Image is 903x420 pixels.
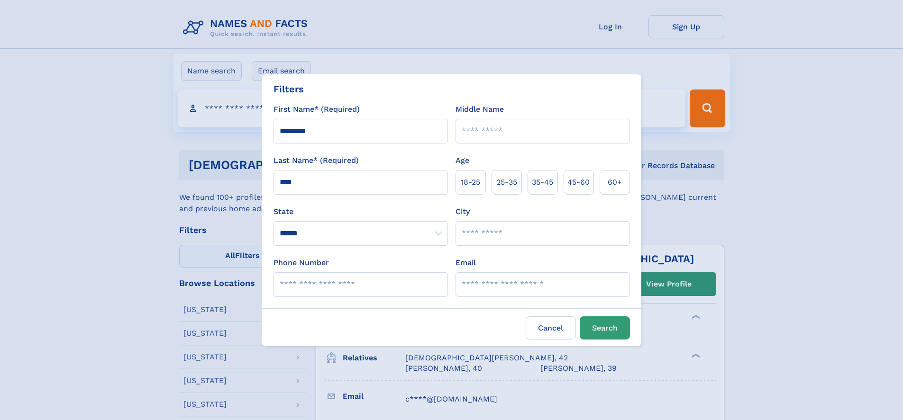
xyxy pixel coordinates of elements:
[526,316,576,340] label: Cancel
[274,257,329,268] label: Phone Number
[456,104,504,115] label: Middle Name
[274,206,448,217] label: State
[532,177,553,188] span: 35‑45
[608,177,622,188] span: 60+
[567,177,590,188] span: 45‑60
[456,257,476,268] label: Email
[461,177,480,188] span: 18‑25
[496,177,517,188] span: 25‑35
[580,316,630,340] button: Search
[456,206,470,217] label: City
[274,155,359,166] label: Last Name* (Required)
[456,155,469,166] label: Age
[274,104,360,115] label: First Name* (Required)
[274,82,304,96] div: Filters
